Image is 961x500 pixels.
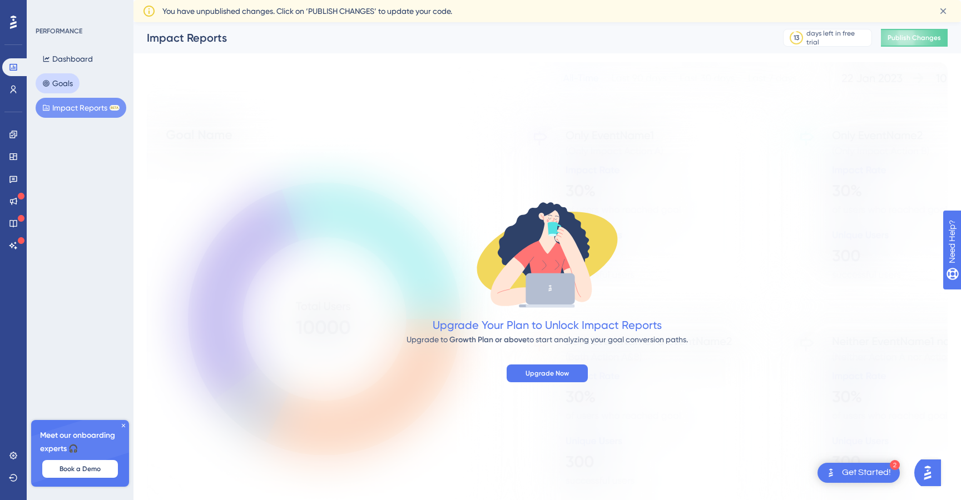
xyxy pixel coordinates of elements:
div: days left in free trial [806,29,868,47]
button: Goals [36,73,80,93]
span: Meet our onboarding experts 🎧 [40,429,120,456]
div: PERFORMANCE [36,27,82,36]
span: Upgrade to to start analyzing your goal conversion paths. [407,335,688,344]
div: Open Get Started! checklist, remaining modules: 2 [818,463,900,483]
button: Publish Changes [881,29,948,47]
div: Get Started! [842,467,891,479]
span: Publish Changes [888,33,941,42]
div: 2 [890,460,900,470]
div: BETA [110,105,120,111]
button: Upgrade Now [507,364,588,382]
img: launcher-image-alternative-text [824,466,838,479]
div: 13 [794,33,799,42]
button: Dashboard [36,49,100,69]
span: Upgrade Your Plan to Unlock Impact Reports [433,318,662,332]
div: Impact Reports [147,30,755,46]
span: Growth Plan or above [449,335,527,344]
iframe: UserGuiding AI Assistant Launcher [914,456,948,489]
span: Upgrade Now [526,369,569,378]
span: Book a Demo [60,464,101,473]
button: Book a Demo [42,460,118,478]
button: Impact ReportsBETA [36,98,126,118]
span: You have unpublished changes. Click on ‘PUBLISH CHANGES’ to update your code. [162,4,452,18]
span: Need Help? [26,3,70,16]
